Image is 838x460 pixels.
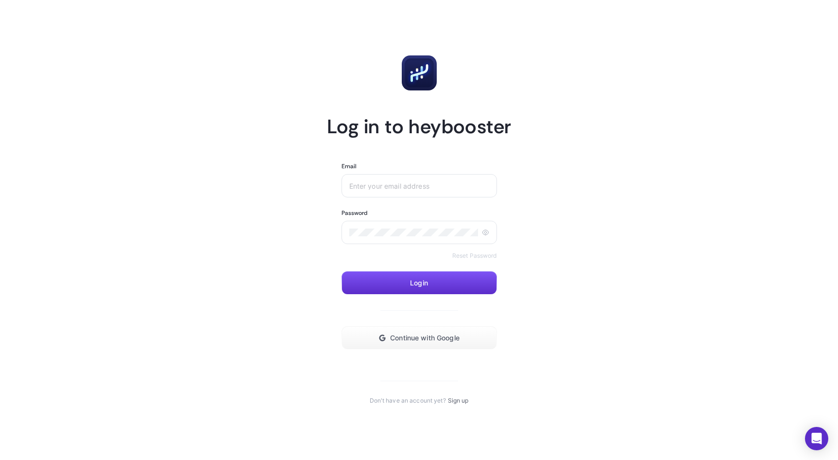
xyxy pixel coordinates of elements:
[342,209,368,217] label: Password
[342,326,497,350] button: Continue with Google
[327,114,512,139] h1: Log in to heybooster
[805,427,828,450] div: Open Intercom Messenger
[452,252,497,260] a: Reset Password
[370,397,446,405] span: Don't have an account yet?
[390,334,460,342] span: Continue with Google
[349,182,489,190] input: Enter your email address
[342,271,497,295] button: Login
[342,162,357,170] label: Email
[410,279,428,287] span: Login
[448,397,469,405] a: Sign up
